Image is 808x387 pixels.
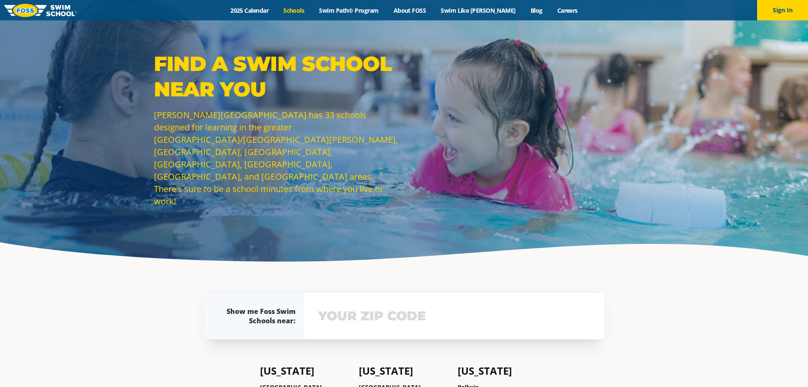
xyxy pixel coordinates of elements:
p: Find a Swim School Near You [154,51,400,102]
a: 2025 Calendar [223,6,276,14]
h4: [US_STATE] [458,365,548,377]
h4: [US_STATE] [260,365,350,377]
div: Show me Foss Swim Schools near: [221,307,296,325]
a: Blog [523,6,550,14]
a: Schools [276,6,312,14]
a: Careers [550,6,585,14]
p: [PERSON_NAME][GEOGRAPHIC_DATA] has 33 schools designed for learning in the greater [GEOGRAPHIC_DA... [154,109,400,207]
input: YOUR ZIP CODE [316,304,593,328]
a: Swim Path® Program [312,6,386,14]
a: About FOSS [386,6,433,14]
a: Swim Like [PERSON_NAME] [433,6,523,14]
img: FOSS Swim School Logo [4,4,77,17]
h4: [US_STATE] [359,365,449,377]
